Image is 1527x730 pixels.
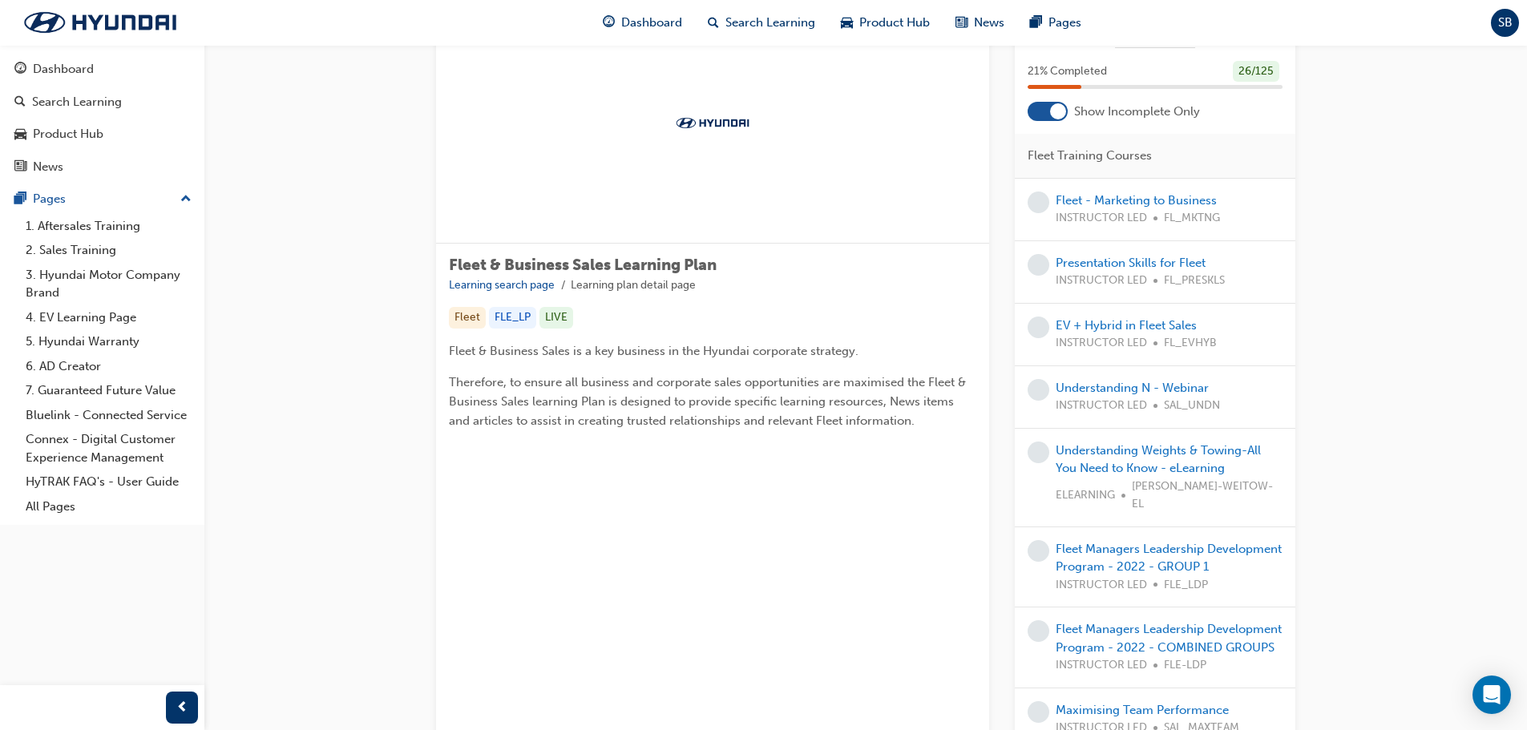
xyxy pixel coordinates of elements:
[1056,256,1206,270] a: Presentation Skills for Fleet
[1056,576,1147,595] span: INSTRUCTOR LED
[955,13,968,33] span: news-icon
[14,192,26,207] span: pages-icon
[449,307,486,329] div: Fleet
[974,14,1004,32] span: News
[19,403,198,428] a: Bluelink - Connected Service
[1164,272,1225,290] span: FL_PRESKLS
[1056,703,1229,717] a: Maximising Team Performance
[1028,254,1049,276] span: learningRecordVerb_NONE-icon
[841,13,853,33] span: car-icon
[1164,334,1217,353] span: FL_EVHYB
[669,115,757,131] img: Trak
[1056,622,1282,655] a: Fleet Managers Leadership Development Program - 2022 - COMBINED GROUPS
[6,184,198,214] button: Pages
[6,87,198,117] a: Search Learning
[449,256,717,274] span: Fleet & Business Sales Learning Plan
[1056,272,1147,290] span: INSTRUCTOR LED
[1028,540,1049,562] span: learningRecordVerb_NONE-icon
[19,494,198,519] a: All Pages
[943,6,1017,39] a: news-iconNews
[1056,193,1217,208] a: Fleet - Marketing to Business
[1498,14,1513,32] span: SB
[571,276,696,295] li: Learning plan detail page
[828,6,943,39] a: car-iconProduct Hub
[14,95,26,110] span: search-icon
[621,14,682,32] span: Dashboard
[33,60,94,79] div: Dashboard
[1028,701,1049,723] span: learningRecordVerb_NONE-icon
[1028,379,1049,401] span: learningRecordVerb_NONE-icon
[19,238,198,263] a: 2. Sales Training
[8,6,192,39] img: Trak
[1028,63,1107,81] span: 21 % Completed
[1074,103,1200,121] span: Show Incomplete Only
[14,160,26,175] span: news-icon
[1056,381,1209,395] a: Understanding N - Webinar
[1164,397,1220,415] span: SAL_UNDN
[1028,192,1049,213] span: learningRecordVerb_NONE-icon
[708,13,719,33] span: search-icon
[449,278,555,292] a: Learning search page
[1056,656,1147,675] span: INSTRUCTOR LED
[14,127,26,142] span: car-icon
[19,305,198,330] a: 4. EV Learning Page
[1056,486,1115,505] span: ELEARNING
[1056,318,1197,333] a: EV + Hybrid in Fleet Sales
[33,190,66,208] div: Pages
[14,63,26,77] span: guage-icon
[725,14,815,32] span: Search Learning
[1056,334,1147,353] span: INSTRUCTOR LED
[176,698,188,718] span: prev-icon
[1491,9,1519,37] button: SB
[449,344,858,358] span: Fleet & Business Sales is a key business in the Hyundai corporate strategy.
[449,375,969,428] span: Therefore, to ensure all business and corporate sales opportunities are maximised the Fleet & Bus...
[19,378,198,403] a: 7. Guaranteed Future Value
[859,14,930,32] span: Product Hub
[1056,209,1147,228] span: INSTRUCTOR LED
[6,152,198,182] a: News
[19,470,198,494] a: HyTRAK FAQ's - User Guide
[19,427,198,470] a: Connex - Digital Customer Experience Management
[1472,676,1511,714] div: Open Intercom Messenger
[1017,6,1094,39] a: pages-iconPages
[1056,397,1147,415] span: INSTRUCTOR LED
[33,125,103,143] div: Product Hub
[489,307,536,329] div: FLE_LP
[1028,620,1049,642] span: learningRecordVerb_NONE-icon
[19,263,198,305] a: 3. Hyundai Motor Company Brand
[603,13,615,33] span: guage-icon
[539,307,573,329] div: LIVE
[1028,147,1152,165] span: Fleet Training Courses
[1056,542,1282,575] a: Fleet Managers Leadership Development Program - 2022 - GROUP 1
[6,51,198,184] button: DashboardSearch LearningProduct HubNews
[33,158,63,176] div: News
[1132,478,1283,514] span: [PERSON_NAME]-WEITOW-EL
[1028,442,1049,463] span: learningRecordVerb_NONE-icon
[1048,14,1081,32] span: Pages
[19,214,198,239] a: 1. Aftersales Training
[1028,317,1049,338] span: learningRecordVerb_NONE-icon
[1056,443,1261,476] a: Understanding Weights & Towing-All You Need to Know - eLearning
[1233,61,1279,83] div: 26 / 125
[6,119,198,149] a: Product Hub
[1164,656,1206,675] span: FLE-LDP
[180,189,192,210] span: up-icon
[1164,576,1208,595] span: FLE_LDP
[19,354,198,379] a: 6. AD Creator
[19,329,198,354] a: 5. Hyundai Warranty
[6,54,198,84] a: Dashboard
[1030,13,1042,33] span: pages-icon
[32,93,122,111] div: Search Learning
[590,6,695,39] a: guage-iconDashboard
[1164,209,1220,228] span: FL_MKTNG
[695,6,828,39] a: search-iconSearch Learning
